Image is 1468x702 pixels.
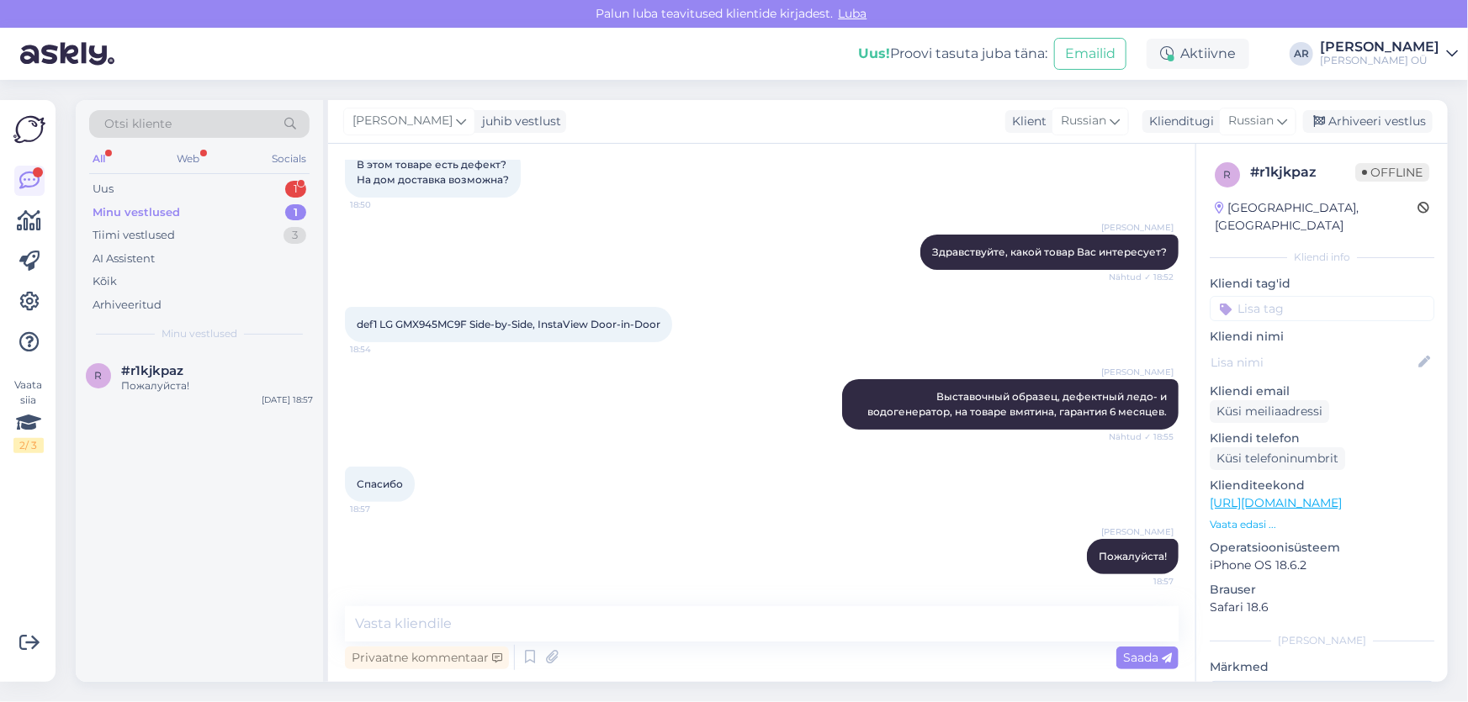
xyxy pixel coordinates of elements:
p: Brauser [1210,581,1434,599]
p: Kliendi telefon [1210,430,1434,447]
span: Otsi kliente [104,115,172,133]
span: def1 LG GMX945MC9F Side-by-Side, InstaView Door-in-Door [357,318,660,330]
input: Lisa nimi [1211,353,1415,372]
a: [URL][DOMAIN_NAME] [1210,495,1342,510]
span: Luba [834,6,872,21]
div: Proovi tasuta juba täna: [858,44,1047,64]
p: Kliendi email [1210,383,1434,400]
div: [PERSON_NAME] OÜ [1320,54,1439,67]
span: 18:50 [350,198,413,211]
div: Aktiivne [1147,39,1249,69]
div: Пожалуйста! [121,378,313,393]
span: [PERSON_NAME] [1101,221,1174,234]
span: Saada [1123,650,1172,665]
span: r [95,369,103,382]
span: Russian [1061,112,1106,130]
p: Märkmed [1210,658,1434,676]
span: [PERSON_NAME] [1101,366,1174,378]
div: All [89,148,109,170]
img: Askly Logo [13,113,45,145]
b: Uus! [858,45,890,61]
div: juhib vestlust [475,113,561,130]
span: 18:57 [350,503,413,515]
span: Minu vestlused [162,326,237,341]
p: Operatsioonisüsteem [1210,539,1434,557]
p: Safari 18.6 [1210,599,1434,616]
div: Küsi telefoninumbrit [1210,447,1345,470]
div: Minu vestlused [93,204,180,221]
div: # r1kjkpaz [1250,162,1355,182]
button: Emailid [1054,38,1126,70]
span: Nähtud ✓ 18:52 [1109,271,1174,283]
div: Kõik [93,273,117,290]
span: [PERSON_NAME] [352,112,453,130]
p: Klienditeekond [1210,477,1434,494]
div: Uus [93,181,114,198]
div: Klient [1005,113,1047,130]
div: 2 / 3 [13,438,44,453]
div: Arhiveeritud [93,297,162,314]
span: Здравствуйте, какой товар Вас интересует? [932,245,1167,258]
div: Socials [268,148,310,170]
span: Выставочный образец, дефектный ледо- и водогенератор, на товаре вмятина, гарантия 6 месяцев. [867,390,1169,418]
div: Küsi meiliaadressi [1210,400,1329,423]
p: Kliendi tag'id [1210,275,1434,293]
div: Klienditugi [1142,113,1214,130]
div: [PERSON_NAME] [1320,40,1439,54]
div: Kliendi info [1210,250,1434,265]
span: Спасибо [357,478,403,490]
div: 3 [284,227,306,244]
div: Arhiveeri vestlus [1303,110,1433,133]
div: Tiimi vestlused [93,227,175,244]
span: Пожалуйста! [1099,550,1167,562]
span: 18:57 [1110,575,1174,588]
div: 1 [285,181,306,198]
a: [PERSON_NAME][PERSON_NAME] OÜ [1320,40,1458,67]
div: Vaata siia [13,377,44,453]
div: Web [174,148,204,170]
span: [PERSON_NAME] [1101,525,1174,538]
span: Offline [1355,163,1429,182]
div: AI Assistent [93,251,155,267]
div: [DATE] 18:57 [262,393,313,406]
div: [PERSON_NAME] [1210,633,1434,648]
span: Nähtud ✓ 18:55 [1109,430,1174,443]
div: 1 [285,204,306,221]
span: Russian [1228,112,1274,130]
input: Lisa tag [1210,296,1434,321]
span: 18:54 [350,343,413,356]
p: iPhone OS 18.6.2 [1210,557,1434,574]
div: Privaatne kommentaar [345,647,509,669]
p: Kliendi nimi [1210,328,1434,346]
div: AR [1290,42,1313,66]
p: Vaata edasi ... [1210,517,1434,532]
span: r [1224,168,1232,181]
span: #r1kjkpaz [121,363,183,378]
div: [GEOGRAPHIC_DATA], [GEOGRAPHIC_DATA] [1215,199,1418,235]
